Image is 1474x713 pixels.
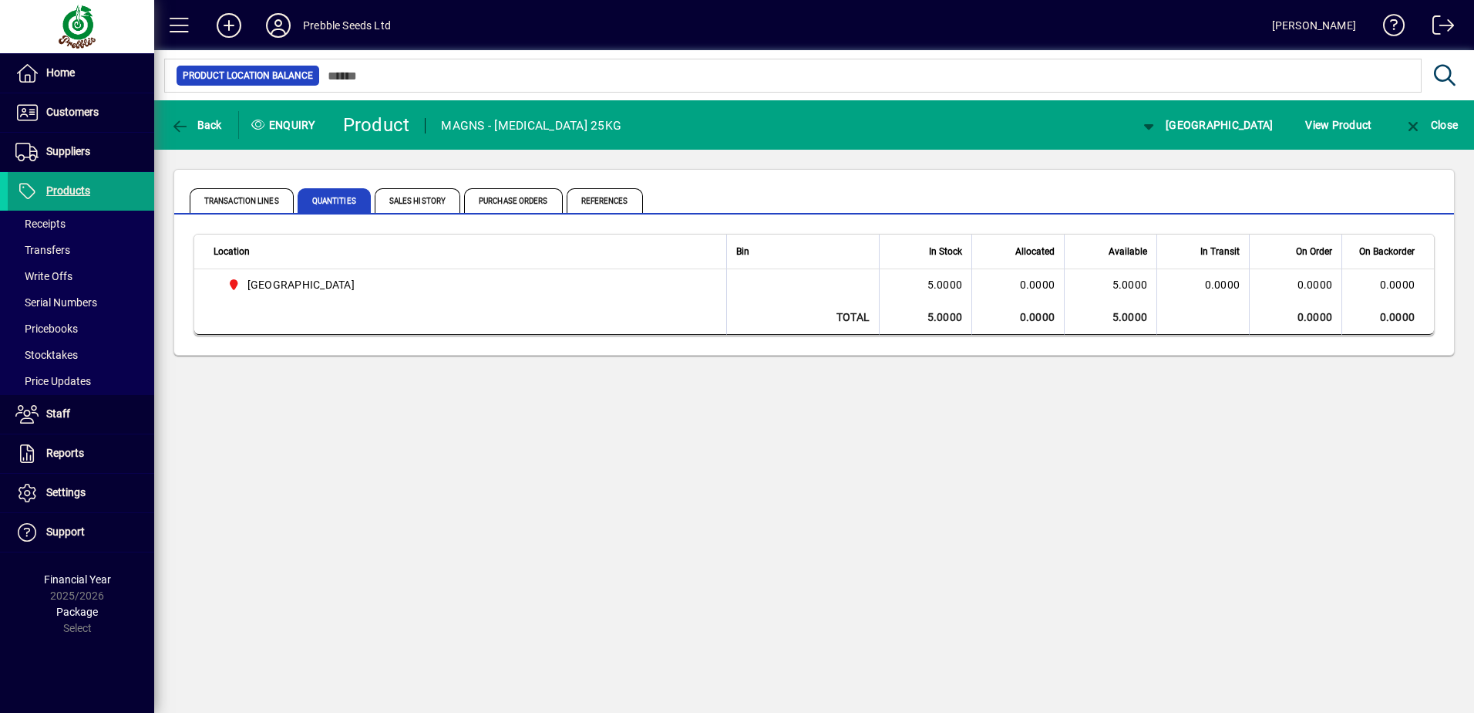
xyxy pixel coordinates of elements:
td: 0.0000 [1249,300,1341,335]
span: View Product [1305,113,1371,137]
a: Transfers [8,237,154,263]
span: References [567,188,643,213]
span: Purchase Orders [464,188,563,213]
button: [GEOGRAPHIC_DATA] [1136,111,1277,139]
div: MAGNS - [MEDICAL_DATA] 25KG [441,113,621,138]
span: On Order [1296,243,1332,260]
a: Write Offs [8,263,154,289]
span: Allocated [1015,243,1055,260]
button: Back [167,111,226,139]
span: Sales History [375,188,460,213]
span: [GEOGRAPHIC_DATA] [1139,119,1274,131]
a: Knowledge Base [1371,3,1405,53]
span: Customers [46,106,99,118]
span: Available [1109,243,1147,260]
span: PALMERSTON NORTH [221,275,709,294]
button: Profile [254,12,303,39]
span: Receipts [15,218,66,230]
span: On Backorder [1359,243,1415,260]
span: Reports [46,447,84,459]
a: Suppliers [8,133,154,171]
span: 0.0000 [1020,279,1055,291]
td: 0.0000 [1341,300,1434,335]
span: Location [214,243,250,260]
a: Settings [8,474,154,512]
td: 5.0000 [879,269,971,300]
span: Support [46,525,85,538]
span: Product Location Balance [183,68,313,83]
div: [PERSON_NAME] [1272,13,1356,38]
td: 5.0000 [1064,300,1156,335]
span: Close [1404,119,1458,131]
span: Price Updates [15,375,91,387]
span: Bin [736,243,749,260]
button: Close [1400,111,1462,139]
span: Transaction Lines [190,188,294,213]
div: Prebble Seeds Ltd [303,13,391,38]
span: Home [46,66,75,79]
app-page-header-button: Back [154,111,239,139]
a: Receipts [8,211,154,237]
span: Transfers [15,244,70,256]
span: Products [46,184,90,197]
a: Staff [8,395,154,434]
a: Stocktakes [8,342,154,368]
a: Price Updates [8,368,154,394]
span: [GEOGRAPHIC_DATA] [247,277,355,292]
span: Suppliers [46,145,90,157]
div: Product [343,113,410,137]
span: Staff [46,407,70,420]
a: Logout [1421,3,1455,53]
span: In Stock [929,243,962,260]
span: 0.0000 [1205,279,1240,291]
span: Stocktakes [15,349,78,361]
td: 0.0000 [971,300,1064,335]
a: Home [8,54,154,93]
app-page-header-button: Close enquiry [1388,111,1474,139]
span: Back [170,119,222,131]
span: Write Offs [15,270,72,282]
span: Pricebooks [15,323,78,335]
span: Settings [46,486,86,498]
span: 0.0000 [1297,277,1333,292]
a: Reports [8,434,154,473]
td: 5.0000 [879,300,971,335]
button: Add [204,12,254,39]
td: Total [726,300,879,335]
a: Pricebooks [8,316,154,342]
td: 0.0000 [1341,269,1434,300]
span: In Transit [1200,243,1240,260]
td: 5.0000 [1064,269,1156,300]
div: Enquiry [239,113,331,137]
a: Customers [8,93,154,132]
span: Serial Numbers [15,296,97,309]
span: Quantities [298,188,371,213]
a: Serial Numbers [8,289,154,316]
span: Package [56,606,98,618]
a: Support [8,513,154,552]
span: Financial Year [44,573,111,586]
button: View Product [1301,111,1375,139]
app-page-header-button: Change Location [1123,111,1290,139]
